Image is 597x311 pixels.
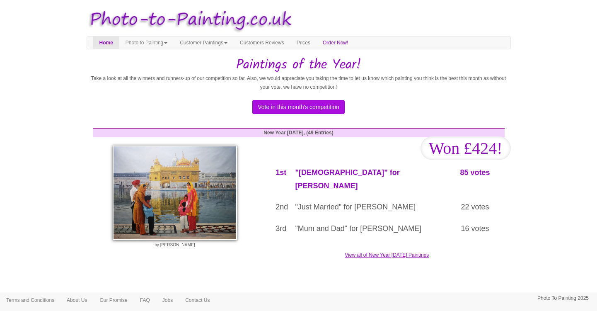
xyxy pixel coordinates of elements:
[87,163,511,259] a: View all of New Year [DATE] Paintings
[452,222,498,236] p: 16 votes
[156,294,179,306] a: Jobs
[119,36,174,49] a: Photo to Painting
[537,294,589,303] p: Photo To Painting 2025
[276,166,283,180] p: 1st
[174,36,234,49] a: Customer Paintings
[87,74,511,92] p: Take a look at all the winners and runners-up of our competition so far. Also, we would appreciat...
[295,201,439,214] p: "Just Married" for [PERSON_NAME]
[295,166,439,192] p: "[DEMOGRAPHIC_DATA]" for [PERSON_NAME]
[290,36,317,49] a: Prices
[263,130,333,136] strong: New Year [DATE], (49 Entries)
[113,146,237,240] img: Golden Temple
[295,222,439,236] p: "Mum and Dad" for [PERSON_NAME]
[97,242,253,248] p: by [PERSON_NAME]
[421,136,511,160] span: Won £424!
[179,294,216,306] a: Contact Us
[93,294,133,306] a: Our Promise
[87,58,511,72] h1: Paintings of the Year!
[134,294,156,306] a: FAQ
[252,104,344,109] a: Vote in this month's competition
[82,4,295,36] img: Photo to Painting
[452,201,498,214] p: 22 votes
[276,201,283,214] p: 2nd
[252,100,344,114] button: Vote in this month's competition
[317,36,354,49] a: Order Now!
[93,36,119,49] a: Home
[60,294,93,306] a: About Us
[234,36,290,49] a: Customers Reviews
[452,166,498,180] p: 85 votes
[276,222,283,236] p: 3rd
